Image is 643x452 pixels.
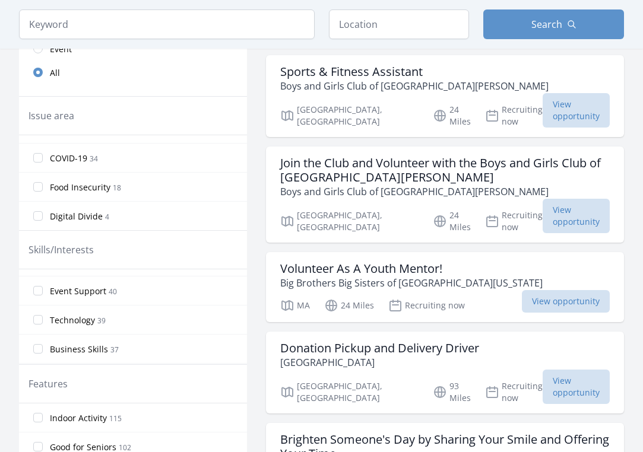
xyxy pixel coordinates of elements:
[50,314,95,326] span: Technology
[266,55,624,137] a: Sports & Fitness Assistant Boys and Girls Club of [GEOGRAPHIC_DATA][PERSON_NAME] [GEOGRAPHIC_DATA...
[433,104,471,128] p: 24 Miles
[97,316,106,326] span: 39
[543,93,610,128] span: View opportunity
[266,252,624,322] a: Volunteer As A Youth Mentor! Big Brothers Big Sisters of [GEOGRAPHIC_DATA][US_STATE] MA 24 Miles ...
[50,343,108,355] span: Business Skills
[28,377,68,391] legend: Features
[110,345,119,355] span: 37
[280,298,310,313] p: MA
[33,344,43,354] input: Business Skills 37
[50,67,60,79] span: All
[50,43,72,55] span: Event
[324,298,374,313] p: 24 Miles
[109,287,117,297] span: 40
[280,262,543,276] h3: Volunteer As A Youth Mentor!
[113,183,121,193] span: 18
[329,9,470,39] input: Location
[50,211,103,222] span: Digital Divide
[485,104,543,128] p: Recruiting now
[105,212,109,222] span: 4
[50,182,110,193] span: Food Insecurity
[543,370,610,404] span: View opportunity
[33,413,43,422] input: Indoor Activity 115
[33,182,43,192] input: Food Insecurity 18
[388,298,465,313] p: Recruiting now
[280,79,549,93] p: Boys and Girls Club of [GEOGRAPHIC_DATA][PERSON_NAME]
[266,332,624,413] a: Donation Pickup and Delivery Driver [GEOGRAPHIC_DATA] [GEOGRAPHIC_DATA], [GEOGRAPHIC_DATA] 93 Mil...
[280,341,479,355] h3: Donation Pickup and Delivery Driver
[33,315,43,324] input: Technology 39
[50,412,107,424] span: Indoor Activity
[280,355,479,370] p: [GEOGRAPHIC_DATA]
[28,243,94,257] legend: Skills/Interests
[280,276,543,290] p: Big Brothers Big Sisters of [GEOGRAPHIC_DATA][US_STATE]
[33,286,43,295] input: Event Support 40
[19,37,247,61] a: Event
[433,380,471,404] p: 93 Miles
[50,285,106,297] span: Event Support
[531,17,562,31] span: Search
[483,9,624,39] button: Search
[28,109,74,123] legend: Issue area
[109,413,122,424] span: 115
[280,104,419,128] p: [GEOGRAPHIC_DATA], [GEOGRAPHIC_DATA]
[33,211,43,221] input: Digital Divide 4
[485,380,543,404] p: Recruiting now
[522,290,610,313] span: View opportunity
[33,153,43,163] input: COVID-19 34
[280,380,419,404] p: [GEOGRAPHIC_DATA], [GEOGRAPHIC_DATA]
[433,209,471,233] p: 24 Miles
[280,184,610,199] p: Boys and Girls Club of [GEOGRAPHIC_DATA][PERSON_NAME]
[266,147,624,243] a: Join the Club and Volunteer with the Boys and Girls Club of [GEOGRAPHIC_DATA][PERSON_NAME] Boys a...
[19,61,247,84] a: All
[90,154,98,164] span: 34
[33,442,43,451] input: Good for Seniors 102
[280,209,419,233] p: [GEOGRAPHIC_DATA], [GEOGRAPHIC_DATA]
[280,65,549,79] h3: Sports & Fitness Assistant
[280,156,610,184] h3: Join the Club and Volunteer with the Boys and Girls Club of [GEOGRAPHIC_DATA][PERSON_NAME]
[543,199,610,233] span: View opportunity
[50,152,87,164] span: COVID-19
[485,209,543,233] p: Recruiting now
[19,9,315,39] input: Keyword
